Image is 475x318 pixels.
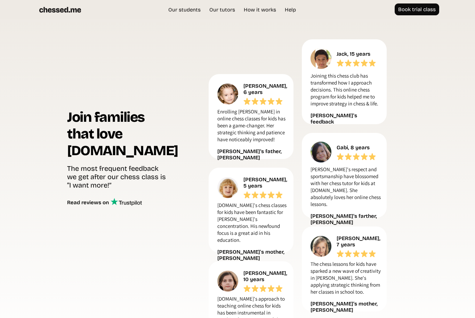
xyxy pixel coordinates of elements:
[311,213,381,225] div: [PERSON_NAME]’s farther, [PERSON_NAME]
[311,112,381,125] div: [PERSON_NAME]'s feedback
[337,235,382,248] div: [PERSON_NAME], 7 years
[337,144,371,151] div: Gabi, 8 years
[67,164,169,191] div: The most frequent feedback we get after our chess class is “I want more!”
[337,51,372,57] div: Jack, 15 years
[67,198,142,206] a: Read reviews on
[67,109,169,164] h1: Join families that love [DOMAIN_NAME]
[311,261,381,299] p: The chess lessons for kids have sparked a new wave of creativity in [PERSON_NAME]. She's applying...
[217,108,288,146] p: Enrolling [PERSON_NAME] in online chess classes for kids has been a game-changer. Her strategic t...
[243,83,289,95] div: [PERSON_NAME], 6 years
[311,301,381,313] div: [PERSON_NAME]’s mother, [PERSON_NAME]
[281,6,299,13] a: Help
[240,6,280,13] a: How it works
[217,202,288,247] p: [DOMAIN_NAME]'s chess classes for kids have been fantastic for [PERSON_NAME]'s concentration. His...
[67,199,111,206] div: Read reviews on
[165,6,204,13] a: Our students
[395,3,439,15] a: Book trial class
[243,270,289,283] div: [PERSON_NAME], 10 years
[311,72,381,111] p: Joining this chess club has transformed how I approach decisions. This online chess program for k...
[206,6,239,13] a: Our tutors
[217,148,288,161] div: [PERSON_NAME]’s father, [PERSON_NAME]
[217,249,288,261] div: [PERSON_NAME]'s mother, [PERSON_NAME]
[311,166,381,211] p: [PERSON_NAME]'s respect and sportsmanship have blossomed with her chess tutor for kids at [DOMAIN...
[243,176,289,189] div: [PERSON_NAME], 5 years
